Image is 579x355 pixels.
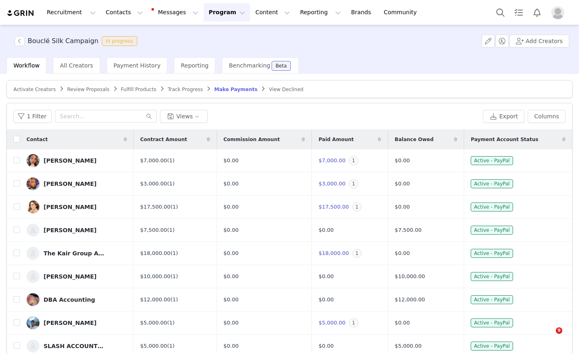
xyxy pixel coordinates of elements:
div: $10,000.00 [140,272,210,281]
a: DBA Accounting [26,293,127,306]
span: Active - PayPal [471,318,513,327]
div: $0.00 [224,180,305,188]
img: 9a06e204-a661-4445-a64c-61c04f0d6db9--s.jpg [26,316,39,329]
span: $0.00 [318,227,333,233]
a: (1) [171,296,178,303]
button: Recruitment [42,3,101,22]
div: $0.00 [224,226,305,234]
span: Payment History [114,62,161,69]
button: Views [160,110,208,123]
span: 1 [349,156,359,165]
a: Community [379,3,425,22]
span: All Creators [60,62,93,69]
span: $18,000.00 [318,250,349,256]
span: Workflow [13,62,39,69]
a: Brands [346,3,378,22]
a: (1) [167,157,174,163]
div: [PERSON_NAME] [44,157,96,164]
span: Make Payments [214,87,257,92]
a: [PERSON_NAME] [26,154,127,167]
span: Contract Amount [140,136,187,143]
iframe: Intercom live chat [539,327,559,347]
div: $3,000.00 [140,180,210,188]
div: $0.00 [224,342,305,350]
img: grin logo [7,9,35,17]
span: Active - PayPal [471,226,513,235]
div: $0.00 [224,272,305,281]
span: $0.00 [395,319,410,327]
a: SLASH ACCOUNTING [26,340,127,353]
div: $0.00 [224,296,305,304]
div: [PERSON_NAME] [44,204,96,210]
span: Active - PayPal [471,156,513,165]
a: (1) [171,204,178,210]
span: Contact [26,136,48,143]
div: $0.00 [224,249,305,257]
a: (1) [167,181,174,187]
a: (1) [167,227,174,233]
span: Payment Account Status [471,136,538,143]
span: $10,000.00 [395,272,425,281]
span: Active - PayPal [471,272,513,281]
button: Reporting [295,3,346,22]
img: 60c92d44-6d23-4cbf-8dce-3332a5a7c353--s.jpg [26,340,39,353]
button: Program [204,3,250,22]
a: (1) [171,250,178,256]
a: [PERSON_NAME] [26,177,127,190]
div: $0.00 [224,203,305,211]
span: Track Progress [168,87,203,92]
span: Active - PayPal [471,179,513,188]
span: $0.00 [395,157,410,165]
div: $18,000.00 [140,249,210,257]
div: $0.00 [224,157,305,165]
img: a8f6bd4b-81ca-4835-966a-900c542cc8fa--s.jpg [26,224,39,237]
img: c1615a3a-afa0-4ae1-bc64-d3ac8bee72c1.jpg [26,177,39,190]
img: e615e6d5-9957-4dff-bd06-bd8996100046--s.jpg [26,200,39,213]
span: Balance Owed [395,136,433,143]
a: [PERSON_NAME] [26,316,127,329]
span: $0.00 [395,203,410,211]
a: (1) [167,343,174,349]
button: 1 Filter [13,110,52,123]
button: Columns [528,110,566,123]
div: [PERSON_NAME] [44,227,96,233]
a: [PERSON_NAME] [26,224,127,237]
span: $12,000.00 [395,296,425,304]
img: 0696ddc6-daf9-4c19-a16d-41337a713826.jpg [26,293,39,306]
img: cf599f52-acd4-447a-9856-cb2d9fc0e1a0--s.jpg [26,247,39,260]
span: $7,500.00 [395,226,421,234]
button: Messages [148,3,203,22]
div: Beta [276,63,287,68]
div: DBA Accounting [44,296,95,303]
span: $0.00 [318,296,333,303]
button: Notifications [528,3,546,22]
div: The Kair Group Accounting [44,250,105,257]
a: [PERSON_NAME] [26,270,127,283]
div: [PERSON_NAME] [44,320,96,326]
button: Search [491,3,509,22]
span: Active - PayPal [471,203,513,211]
div: SLASH ACCOUNTING [44,343,105,349]
span: Benchmarking [229,62,270,69]
span: $0.00 [395,249,410,257]
button: Contacts [101,3,148,22]
span: $5,000.00 [395,342,421,350]
span: Paid Amount [318,136,353,143]
span: $3,000.00 [318,181,345,187]
span: 1 [352,249,362,258]
div: $7,000.00 [140,157,210,165]
div: $7,500.00 [140,226,210,234]
span: [object Object] [15,36,140,46]
span: Review Proposals [67,87,110,92]
span: Active - PayPal [471,295,513,304]
span: 1 [349,318,359,327]
span: $17,500.00 [318,204,349,210]
a: (1) [167,320,174,326]
span: $0.00 [395,180,410,188]
img: c09d983f-280f-48ec-ac5e-109125898550.jpg [26,154,39,167]
div: [PERSON_NAME] [44,273,96,280]
a: The Kair Group Accounting [26,247,127,260]
span: $7,000.00 [318,157,345,163]
span: 9 [556,327,562,334]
